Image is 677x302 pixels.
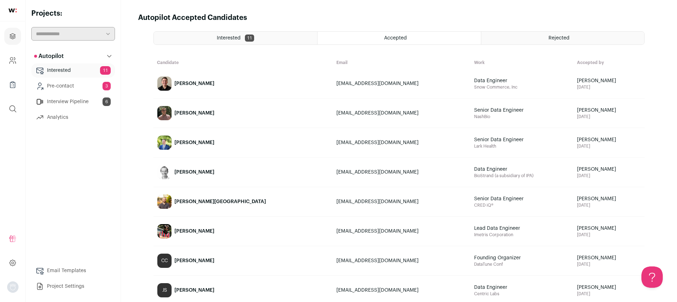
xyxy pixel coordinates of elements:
iframe: Help Scout Beacon - Open [641,266,663,288]
img: a6ffad33f932c1e38b3f5b028fff1b84058723ebc68ca2a69417f5026d0f8dcf.jpg [157,76,172,91]
span: Data Engineer [474,77,560,84]
span: Data Engineer [474,166,560,173]
a: Company and ATS Settings [4,52,21,69]
span: NashBio [474,114,570,120]
a: Analytics [31,110,115,124]
span: [DATE] [577,202,641,208]
a: Interested 11 [154,32,317,44]
span: BioStrand (a subsidiary of IPA) [474,173,570,179]
div: [EMAIL_ADDRESS][DOMAIN_NAME] [336,287,467,294]
div: [PERSON_NAME] [174,80,214,87]
button: Autopilot [31,49,115,63]
div: [PERSON_NAME] [174,169,214,176]
span: [DATE] [577,173,641,179]
h2: Projects: [31,9,115,18]
a: Project Settings [31,279,115,293]
div: [PERSON_NAME] [174,257,214,264]
div: [EMAIL_ADDRESS][DOMAIN_NAME] [336,228,467,235]
span: 11 [245,35,254,42]
span: Accepted [384,36,407,41]
div: [EMAIL_ADDRESS][DOMAIN_NAME] [336,169,467,176]
a: Projects [4,28,21,45]
a: [PERSON_NAME] [154,128,332,157]
img: ce6f2912e88f2a634c09cddc15ddf0493949e871b3a62cd588cd299cfe2d0f82 [157,106,172,120]
img: dcee24752c18bbbafee74b5e4f21808a9584b7dd2c907887399733efc03037c0 [157,136,172,150]
a: Email Templates [31,264,115,278]
span: Senior Data Engineer [474,107,560,114]
span: [PERSON_NAME] [577,166,641,173]
span: DataTune Conf [474,261,570,267]
span: [DATE] [577,114,641,120]
span: Senior Data Engineer [474,195,560,202]
span: [PERSON_NAME] [577,136,641,143]
span: [DATE] [577,84,641,90]
div: [EMAIL_ADDRESS][DOMAIN_NAME] [336,139,467,146]
a: Company Lists [4,76,21,93]
div: [PERSON_NAME][GEOGRAPHIC_DATA] [174,198,266,205]
h1: Autopilot Accepted Candidates [138,13,247,23]
span: [DATE] [577,261,641,267]
th: Candidate [153,56,333,69]
span: 6 [103,97,111,106]
th: Email [333,56,471,69]
img: nopic.png [7,281,19,293]
span: [DATE] [577,291,641,297]
img: c55524008a48dab13bed43684c038a839f3ae93f3647f8fa78565b61a90609aa [157,165,172,179]
div: [PERSON_NAME] [174,228,214,235]
span: [PERSON_NAME] [577,195,641,202]
th: Work [471,56,573,69]
img: be85a6d2966af94621eb89e2b0ec26dcc77b701ab5f6c52ce8ff442bc77f01bf [157,195,172,209]
a: Interview Pipeline6 [31,95,115,109]
div: [PERSON_NAME] [174,287,214,294]
div: JS [157,283,172,297]
a: [PERSON_NAME] [154,99,332,127]
div: [PERSON_NAME] [174,110,214,117]
span: Lark Health [474,143,570,149]
span: Lead Data Engineer [474,225,560,232]
span: [PERSON_NAME] [577,77,641,84]
span: [PERSON_NAME] [577,284,641,291]
a: [PERSON_NAME] [154,69,332,98]
span: [DATE] [577,232,641,238]
div: [EMAIL_ADDRESS][DOMAIN_NAME] [336,80,467,87]
span: Centric Labs [474,291,570,297]
a: Interested11 [31,63,115,78]
th: Accepted by [573,56,645,69]
span: Snow Commerce, Inc [474,84,570,90]
div: [EMAIL_ADDRESS][DOMAIN_NAME] [336,198,467,205]
a: [PERSON_NAME] [154,158,332,186]
div: [EMAIL_ADDRESS][DOMAIN_NAME] [336,257,467,264]
span: [PERSON_NAME] [577,107,641,114]
img: 3d7d23d51fb9b5a16e059dc9b077ee37b22bd2f1d5ed46fde83ff5dd4c54ca8f [157,224,172,238]
span: 11 [100,66,111,75]
img: wellfound-shorthand-0d5821cbd27db2630d0214b213865d53afaa358527fdda9d0ea32b1df1b89c2c.svg [9,9,17,12]
span: Founding Organizer [474,254,560,261]
div: CC [157,254,172,268]
button: Open dropdown [7,281,19,293]
span: [PERSON_NAME] [577,254,641,261]
span: [PERSON_NAME] [577,225,641,232]
div: [EMAIL_ADDRESS][DOMAIN_NAME] [336,110,467,117]
span: 3 [103,82,111,90]
a: Pre-contact3 [31,79,115,93]
a: CC [PERSON_NAME] [154,247,332,275]
span: Interested [217,36,241,41]
p: Autopilot [34,52,64,60]
a: [PERSON_NAME] [154,217,332,245]
a: [PERSON_NAME][GEOGRAPHIC_DATA] [154,187,332,216]
span: Rejected [549,36,570,41]
div: [PERSON_NAME] [174,139,214,146]
span: [DATE] [577,143,641,149]
a: Rejected [481,32,644,44]
span: Senior Data Engineer [474,136,560,143]
span: CRED iQ® [474,202,570,208]
span: Data Engineer [474,284,560,291]
span: Imetris Corporation [474,232,570,238]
